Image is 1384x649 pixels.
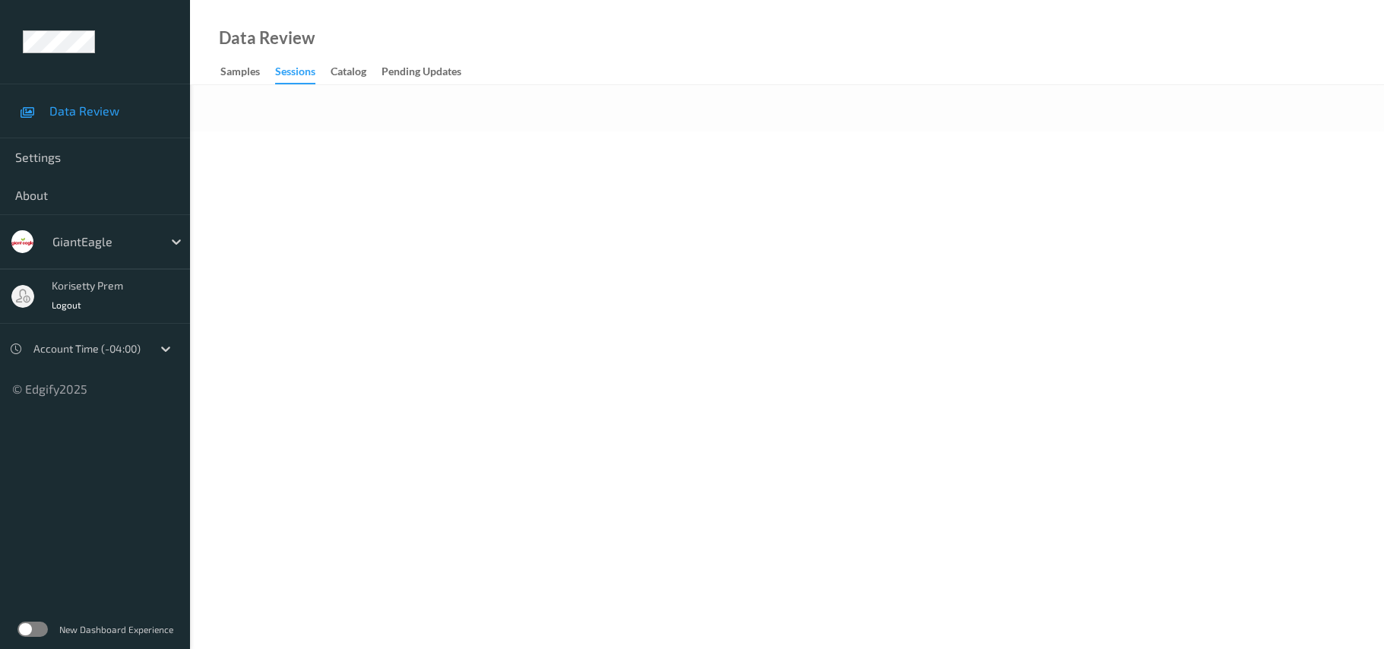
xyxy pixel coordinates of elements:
div: Samples [220,64,260,83]
a: Pending Updates [382,62,477,83]
a: Samples [220,62,275,83]
div: Catalog [331,64,366,83]
div: Sessions [275,64,315,84]
a: Sessions [275,62,331,84]
div: Pending Updates [382,64,461,83]
div: Data Review [219,30,315,46]
a: Catalog [331,62,382,83]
